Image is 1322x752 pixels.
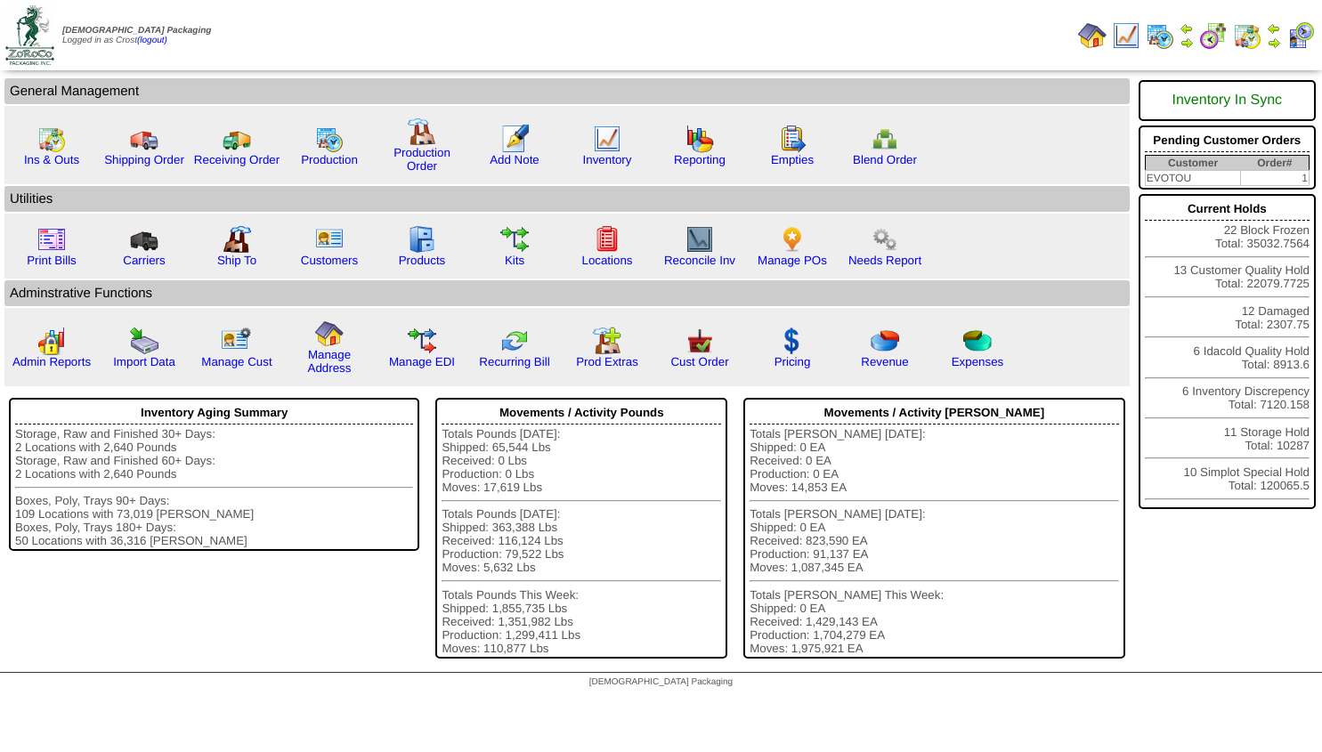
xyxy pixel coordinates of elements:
[4,186,1130,212] td: Utilities
[62,26,211,36] span: [DEMOGRAPHIC_DATA] Packaging
[500,327,529,355] img: reconcile.gif
[593,125,621,153] img: line_graph.gif
[113,355,175,368] a: Import Data
[130,327,158,355] img: import.gif
[664,254,735,267] a: Reconcile Inv
[408,327,436,355] img: edi.gif
[315,125,344,153] img: calendarprod.gif
[27,254,77,267] a: Print Bills
[670,355,728,368] a: Cust Order
[778,327,807,355] img: dollar.gif
[1267,21,1281,36] img: arrowleft.gif
[5,5,54,65] img: zoroco-logo-small.webp
[4,280,1130,306] td: Adminstrative Functions
[778,125,807,153] img: workorder.gif
[1241,156,1310,171] th: Order#
[479,355,549,368] a: Recurring Bill
[593,225,621,254] img: locations.gif
[1180,21,1194,36] img: arrowleft.gif
[581,254,632,267] a: Locations
[685,125,714,153] img: graph.gif
[1145,84,1310,117] div: Inventory In Sync
[1146,21,1174,50] img: calendarprod.gif
[217,254,256,267] a: Ship To
[1233,21,1261,50] img: calendarinout.gif
[201,355,272,368] a: Manage Cust
[871,225,899,254] img: workflow.png
[223,125,251,153] img: truck2.gif
[1145,171,1240,186] td: EVOTOU
[952,355,1004,368] a: Expenses
[301,153,358,166] a: Production
[24,153,79,166] a: Ins & Outs
[442,401,721,425] div: Movements / Activity Pounds
[505,254,524,267] a: Kits
[593,327,621,355] img: prodextras.gif
[15,427,413,547] div: Storage, Raw and Finished 30+ Days: 2 Locations with 2,640 Pounds Storage, Raw and Finished 60+ D...
[1199,21,1228,50] img: calendarblend.gif
[62,26,211,45] span: Logged in as Crost
[393,146,450,173] a: Production Order
[12,355,91,368] a: Admin Reports
[389,355,455,368] a: Manage EDI
[1180,36,1194,50] img: arrowright.gif
[771,153,814,166] a: Empties
[1286,21,1315,50] img: calendarcustomer.gif
[871,327,899,355] img: pie_chart.png
[500,125,529,153] img: orders.gif
[1145,156,1240,171] th: Customer
[963,327,992,355] img: pie_chart2.png
[315,319,344,348] img: home.gif
[308,348,352,375] a: Manage Address
[685,225,714,254] img: line_graph2.gif
[1145,129,1310,152] div: Pending Customer Orders
[674,153,726,166] a: Reporting
[123,254,165,267] a: Carriers
[685,327,714,355] img: cust_order.png
[37,327,66,355] img: graph2.png
[576,355,638,368] a: Prod Extras
[399,254,446,267] a: Products
[1078,21,1107,50] img: home.gif
[4,78,1130,104] td: General Management
[1267,36,1281,50] img: arrowright.gif
[1112,21,1140,50] img: line_graph.gif
[853,153,917,166] a: Blend Order
[15,401,413,425] div: Inventory Aging Summary
[194,153,280,166] a: Receiving Order
[871,125,899,153] img: network.png
[758,254,827,267] a: Manage POs
[1145,198,1310,221] div: Current Holds
[315,225,344,254] img: customers.gif
[750,401,1119,425] div: Movements / Activity [PERSON_NAME]
[301,254,358,267] a: Customers
[750,427,1119,655] div: Totals [PERSON_NAME] [DATE]: Shipped: 0 EA Received: 0 EA Production: 0 EA Moves: 14,853 EA Total...
[408,225,436,254] img: cabinet.gif
[775,355,811,368] a: Pricing
[37,225,66,254] img: invoice2.gif
[442,427,721,655] div: Totals Pounds [DATE]: Shipped: 65,544 Lbs Received: 0 Lbs Production: 0 Lbs Moves: 17,619 Lbs Tot...
[583,153,632,166] a: Inventory
[778,225,807,254] img: po.png
[589,677,733,687] span: [DEMOGRAPHIC_DATA] Packaging
[37,125,66,153] img: calendarinout.gif
[223,225,251,254] img: factory2.gif
[408,117,436,146] img: factory.gif
[137,36,167,45] a: (logout)
[861,355,908,368] a: Revenue
[130,225,158,254] img: truck3.gif
[1241,171,1310,186] td: 1
[500,225,529,254] img: workflow.gif
[104,153,184,166] a: Shipping Order
[848,254,921,267] a: Needs Report
[221,327,254,355] img: managecust.png
[1139,194,1316,509] div: 22 Block Frozen Total: 35032.7564 13 Customer Quality Hold Total: 22079.7725 12 Damaged Total: 23...
[130,125,158,153] img: truck.gif
[490,153,539,166] a: Add Note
